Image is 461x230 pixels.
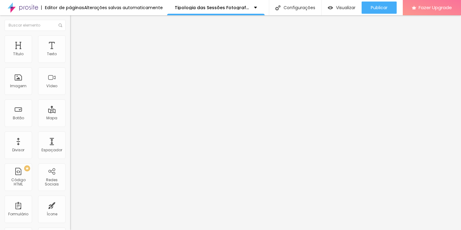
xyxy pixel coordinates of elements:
div: Título [13,52,23,56]
div: Mapa [46,116,57,120]
img: view-1.svg [328,5,333,10]
span: Visualizar [336,5,356,10]
div: Editor de páginas [41,5,84,10]
img: Icone [275,5,281,10]
div: Redes Sociais [40,178,64,187]
div: Botão [13,116,24,120]
div: Imagem [10,84,27,88]
img: Icone [59,23,62,27]
div: Ícone [47,212,57,216]
iframe: Editor [70,15,461,230]
span: Fazer Upgrade [419,5,452,10]
div: Espaçador [41,148,62,152]
input: Buscar elemento [5,20,66,31]
p: Tipologia das Sessões Fotograficas [175,5,249,10]
div: Alterações salvas automaticamente [84,5,163,10]
span: Publicar [371,5,388,10]
div: Texto [47,52,57,56]
div: Vídeo [46,84,57,88]
div: Divisor [12,148,24,152]
div: Formulário [8,212,28,216]
button: Visualizar [322,2,362,14]
div: Código HTML [6,178,30,187]
button: Publicar [362,2,397,14]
